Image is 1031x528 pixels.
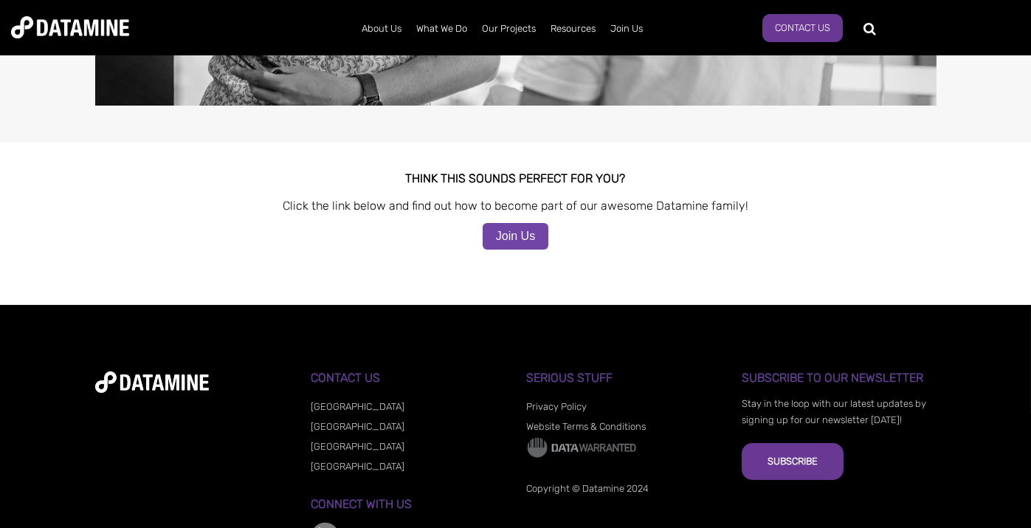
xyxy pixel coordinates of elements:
[483,223,548,250] a: Join Us
[603,10,650,48] a: Join Us
[742,443,844,480] button: Subscribe
[11,16,129,38] img: Datamine
[526,371,720,385] h3: Serious Stuff
[526,401,587,412] a: Privacy Policy
[311,461,404,472] a: [GEOGRAPHIC_DATA]
[311,441,404,452] a: [GEOGRAPHIC_DATA]
[311,401,404,412] a: [GEOGRAPHIC_DATA]
[311,371,505,385] h3: Contact Us
[311,498,505,511] h3: Connect with us
[762,14,843,42] a: Contact Us
[311,421,404,432] a: [GEOGRAPHIC_DATA]
[742,396,936,428] p: Stay in the loop with our latest updates by signing up for our newsletter [DATE]!
[409,10,475,48] a: What We Do
[406,171,626,185] span: THINK THIS SOUNDS PERFECT FOR YOU?
[95,196,937,216] p: Click the link below and find out how to become part of our awesome Datamine family!
[526,481,720,497] p: Copyright © Datamine 2024
[526,436,637,459] img: Data Warranted Logo
[95,371,209,393] img: datamine-logo-white
[543,10,603,48] a: Resources
[526,421,646,432] a: Website Terms & Conditions
[742,371,936,385] h3: Subscribe to our Newsletter
[354,10,409,48] a: About Us
[475,10,543,48] a: Our Projects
